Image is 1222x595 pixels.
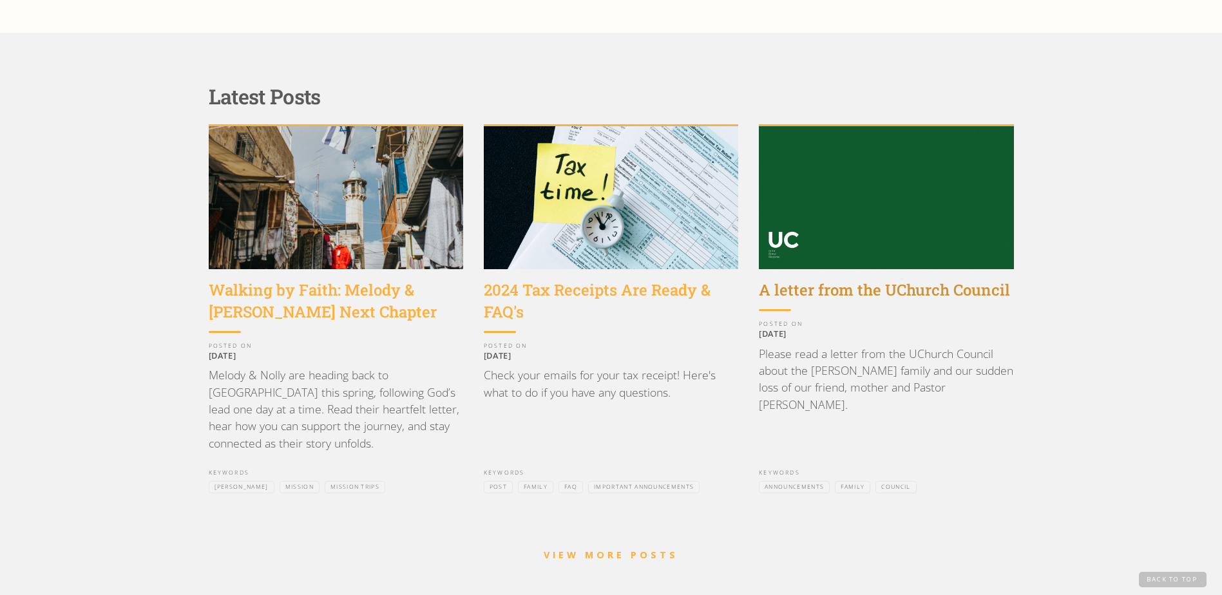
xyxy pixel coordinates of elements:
[484,279,738,332] a: 2024 Tax Receipts Are Ready & FAQ's
[209,350,463,361] p: [DATE]
[594,483,694,491] div: Important Announcements
[759,279,1013,301] div: A letter from the UChurch Council
[209,279,463,332] a: Walking by Faith: Melody & [PERSON_NAME] Next Chapter
[759,470,1013,476] div: Keywords
[484,470,738,476] div: Keywords
[209,343,463,349] div: POSTED ON
[841,483,864,491] div: Family
[484,279,738,323] div: 2024 Tax Receipts Are Ready & FAQ's
[765,483,824,491] div: Announcements
[759,126,1013,269] img: A letter from the UChurch Council
[881,483,910,491] div: Council
[484,126,738,269] img: 2024 Tax Receipts Are Ready & FAQ's
[1139,572,1207,587] a: Back to Top
[564,483,577,491] div: faq
[490,483,507,491] div: Post
[544,549,678,561] a: VIEW MORE POSTS
[209,470,463,476] div: Keywords
[330,483,379,491] div: mission trips
[484,343,738,349] div: POSTED ON
[484,366,738,401] p: Check your emails for your tax receipt! Here's what to do if you have any questions.
[209,84,1014,109] div: Latest Posts
[215,483,269,491] div: [PERSON_NAME]
[209,279,463,323] div: Walking by Faith: Melody & [PERSON_NAME] Next Chapter
[484,350,738,361] p: [DATE]
[285,483,314,491] div: Mission
[759,328,1013,339] p: [DATE]
[209,126,463,269] img: Walking by Faith: Melody & Nolly’s Next Chapter
[209,366,463,451] p: Melody & Nolly are heading back to [GEOGRAPHIC_DATA] this spring, following God’s lead one day at...
[759,345,1013,413] p: Please read a letter from the UChurch Council about the [PERSON_NAME] family and our sudden loss ...
[759,279,1013,311] a: A letter from the UChurch Council
[524,483,548,491] div: Family
[759,321,1013,327] div: POSTED ON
